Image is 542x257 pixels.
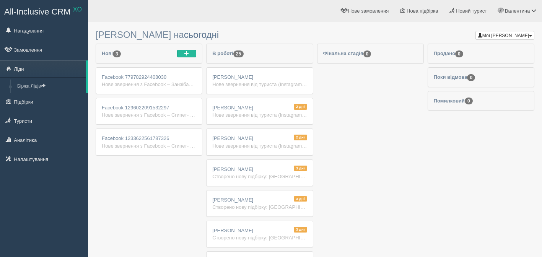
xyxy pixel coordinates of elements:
span: 2 дні [294,104,307,110]
span: Facebook 1296022091532297 [102,105,169,111]
div: Створено нову підбірку: [GEOGRAPHIC_DATA], 2+1 [212,234,307,241]
div: Створено нову підбірку: [GEOGRAPHIC_DATA], 2+0 [212,203,307,211]
span: 0 [467,74,475,81]
a: сьогодні [184,29,219,40]
span: [PERSON_NAME] [212,74,253,80]
span: [PERSON_NAME] [212,105,253,111]
span: 3 дні [294,227,307,233]
span: Facebook 779782924408030 [102,74,166,80]
span: Фінальна стадія [323,50,371,56]
span: 0 [363,50,371,57]
span: Валентина [505,8,530,14]
span: [PERSON_NAME] [212,228,253,233]
a: Біржа Лідів [14,80,86,93]
span: 25 [233,50,244,57]
div: Створено нову підбірку: [GEOGRAPHIC_DATA], 2+0 [212,173,307,180]
div: Нове звернення від туриста (Instagram) У січні з [GEOGRAPHIC_DATA],виліт можливий від 2/3.01 так ... [212,81,307,88]
span: Нові [102,50,121,56]
span: Нова підбірка [407,8,438,14]
span: 3 дні [294,196,307,202]
span: 0 [465,98,473,104]
span: 3 [113,50,121,57]
h3: [PERSON_NAME] на [96,30,534,40]
a: All-Inclusive CRM XO [0,0,88,21]
span: Помилковий [434,98,473,104]
div: Нове звернення з Facebook – Єгипет- риф нова Ім'я: Facebook [PHONE_NUMBER] Телефон: Так Реклама F... [102,142,196,150]
div: Нове звернення з Facebook – Єгипет- риф нова Ім'я: Facebook [PHONE_NUMBER] Телефон: [PHONE_NUMBER... [102,111,196,119]
span: Поки відмова [434,74,475,80]
span: 2 дні [294,135,307,140]
span: All-Inclusive CRM [4,7,71,16]
span: Продано [434,50,463,56]
span: Новий турист [456,8,487,14]
span: Нове замовлення [348,8,389,14]
button: Мої [PERSON_NAME] [475,31,534,40]
span: В роботі [212,50,244,56]
div: Нове звернення від туриста (Instagram) [GEOGRAPHIC_DATA] [212,111,307,119]
span: [PERSON_NAME] [212,166,253,172]
sup: XO [73,6,82,13]
div: Нове звернення з Facebook – Занзібар - [PERSON_NAME] Ім'я: Facebook [PHONE_NUMBER] Телефон: [PHON... [102,81,196,88]
div: Нове звернення від туриста (Instagram) [GEOGRAPHIC_DATA] ріу [212,142,307,150]
span: [PERSON_NAME] [212,197,253,203]
span: Facebook 1233622561787326 [102,135,169,141]
span: 3 дні [294,166,307,171]
span: 0 [455,50,463,57]
span: [PERSON_NAME] [212,135,253,141]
